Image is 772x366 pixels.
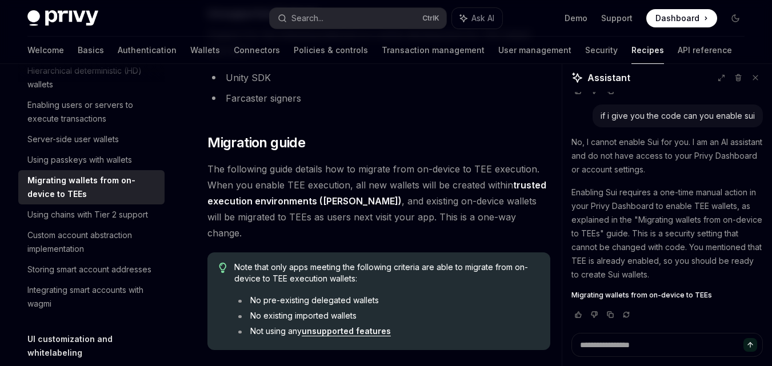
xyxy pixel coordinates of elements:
[571,291,712,300] span: Migrating wallets from on-device to TEEs
[678,37,732,64] a: API reference
[27,132,119,146] div: Server-side user wallets
[743,338,757,352] button: Send message
[27,37,64,64] a: Welcome
[207,134,305,152] span: Migration guide
[78,37,104,64] a: Basics
[207,161,550,241] span: The following guide details how to migrate from on-device to TEE execution. When you enable TEE e...
[601,13,633,24] a: Support
[587,71,630,85] span: Assistant
[234,262,539,284] span: Note that only apps meeting the following criteria are able to migrate from on-device to TEE exec...
[452,8,502,29] button: Ask AI
[571,135,763,176] p: No, I cannot enable Sui for you. I am an AI assistant and do not have access to your Privy Dashbo...
[234,325,539,337] li: Not using any
[382,37,485,64] a: Transaction management
[27,283,158,311] div: Integrating smart accounts with wagmi
[18,129,165,150] a: Server-side user wallets
[585,37,618,64] a: Security
[302,326,391,336] a: unsupported features
[27,208,148,222] div: Using chains with Tier 2 support
[18,259,165,280] a: Storing smart account addresses
[18,204,165,225] a: Using chains with Tier 2 support
[18,225,165,259] a: Custom account abstraction implementation
[118,37,177,64] a: Authentication
[18,150,165,170] a: Using passkeys with wallets
[726,9,745,27] button: Toggle dark mode
[631,37,664,64] a: Recipes
[18,170,165,204] a: Migrating wallets from on-device to TEEs
[27,153,132,167] div: Using passkeys with wallets
[207,70,550,86] li: Unity SDK
[294,37,368,64] a: Policies & controls
[27,98,158,126] div: Enabling users or servers to execute transactions
[270,8,447,29] button: Search...CtrlK
[27,263,151,276] div: Storing smart account addresses
[646,9,717,27] a: Dashboard
[234,295,539,306] li: No pre-existing delegated wallets
[234,37,280,64] a: Connectors
[27,174,158,201] div: Migrating wallets from on-device to TEEs
[422,14,439,23] span: Ctrl K
[18,280,165,314] a: Integrating smart accounts with wagmi
[655,13,699,24] span: Dashboard
[219,263,227,273] svg: Tip
[234,310,539,321] li: No existing imported wallets
[27,10,98,26] img: dark logo
[471,13,494,24] span: Ask AI
[291,11,323,25] div: Search...
[498,37,571,64] a: User management
[571,186,763,281] p: Enabling Sui requires a one-time manual action in your Privy Dashboard to enable TEE wallets, as ...
[565,13,587,24] a: Demo
[27,228,158,256] div: Custom account abstraction implementation
[190,37,220,64] a: Wallets
[207,90,550,106] li: Farcaster signers
[18,95,165,129] a: Enabling users or servers to execute transactions
[601,110,755,122] div: if i give you the code can you enable sui
[27,332,165,360] h5: UI customization and whitelabeling
[571,291,763,300] a: Migrating wallets from on-device to TEEs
